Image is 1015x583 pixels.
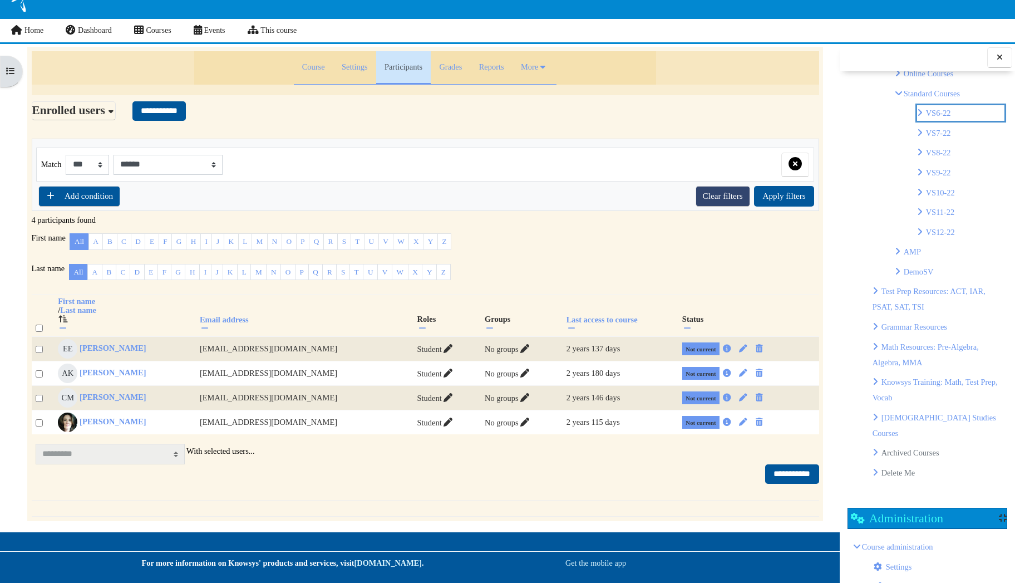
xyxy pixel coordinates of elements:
[238,233,252,250] a: L
[186,233,201,250] a: H
[308,264,323,281] a: Q
[485,324,499,333] a: Hide Groups
[722,393,736,402] a: Manual enrolments
[294,51,333,85] a: Course
[722,394,732,401] i: Manual enrolments
[417,345,457,354] a: Student
[198,361,415,386] td: [EMAIL_ADDRESS][DOMAIN_NAME]
[200,233,213,250] a: I
[754,393,768,402] a: Unenrol
[904,89,960,98] span: Standard Courses
[183,19,236,42] a: Events
[116,264,130,281] a: C
[415,295,482,337] th: Roles
[185,264,200,281] a: H
[408,264,423,281] a: X
[485,418,534,427] a: No groups
[88,233,104,250] a: A
[738,418,748,426] i: Edit enrolment
[157,264,171,281] a: F
[850,11,1005,481] li: Courses
[363,264,378,281] a: U
[58,364,77,383] span: Amber Keith
[211,264,223,281] a: J
[754,394,764,401] i: Unenrol
[926,188,955,197] a: VS10-22
[309,233,324,250] a: Q
[32,233,66,258] span: First name
[146,26,171,35] span: Courses
[142,558,424,567] strong: For more information on Knowsys' products and services, visit .
[564,361,680,386] td: 2 years 180 days
[58,315,68,323] i: Ascending
[198,386,415,410] td: [EMAIL_ADDRESS][DOMAIN_NAME]
[38,186,121,207] button: Add condition
[58,388,146,408] a: Cassandra Maldonado[PERSON_NAME]
[204,26,225,35] span: Events
[754,186,814,207] button: Apply filters
[485,369,534,378] a: No groups
[738,393,752,402] a: Edit enrolment
[520,418,529,427] i: Edit groups for "Donna Ross"
[754,418,768,427] a: Unenrol
[436,264,450,281] a: Z
[144,264,158,281] a: E
[738,369,748,377] i: Edit enrolment
[145,233,159,250] a: E
[69,264,88,281] a: All
[873,342,979,367] span: Math Resources: Pre-Algebra, Algebra, MMA
[198,410,415,435] td: [EMAIL_ADDRESS][DOMAIN_NAME]
[78,26,112,35] span: Dashboard
[566,315,678,325] a: Last access to course
[250,264,267,281] a: M
[267,233,282,250] a: N
[280,264,295,281] a: O
[336,264,350,281] a: S
[881,322,947,331] span: Grammar Resources
[237,264,251,281] a: L
[851,511,943,525] h2: Administration
[917,125,1005,141] li: VS7-22
[754,418,764,426] i: Unenrol
[895,244,1005,259] li: AMP
[437,233,451,250] a: Z
[392,264,408,281] a: W
[337,233,351,250] a: S
[130,264,145,281] a: D
[917,224,1005,240] li: VS12-22
[917,204,1005,220] li: VS11-22
[520,344,529,353] i: Edit groups for "Emily Eixman"
[722,344,736,353] a: Manual enrolments
[895,264,1005,280] li: DemoSV
[322,264,337,281] a: R
[211,233,224,250] a: J
[296,233,310,250] a: P
[266,264,281,281] a: N
[102,264,116,281] a: B
[738,345,748,352] i: Edit enrolment
[171,233,186,250] a: G
[58,388,77,408] span: Cassandra Maldonado
[117,233,131,250] a: C
[482,295,564,337] th: Groups
[423,233,438,250] a: Y
[55,19,122,42] a: Dashboard
[873,378,998,402] span: Knowsys Training: Math, Test Prep, Vocab
[917,165,1005,180] li: VS9-22
[926,148,951,157] a: VS8-22
[682,416,720,429] span: Not current
[200,315,413,325] a: Email address
[564,336,680,361] td: 2 years 137 days
[754,344,768,353] a: Unenrol
[738,344,752,353] a: Edit enrolment
[236,19,308,42] a: This course
[722,345,732,352] i: Manual enrolments
[926,208,955,217] a: VS11-22
[738,394,748,401] i: Edit enrolment
[58,297,195,306] a: First name
[682,367,720,380] span: Not current
[87,264,102,281] a: A
[378,233,393,250] a: V
[444,344,452,353] i: Emily Eixman's role assignments
[722,418,736,427] a: Manual enrolments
